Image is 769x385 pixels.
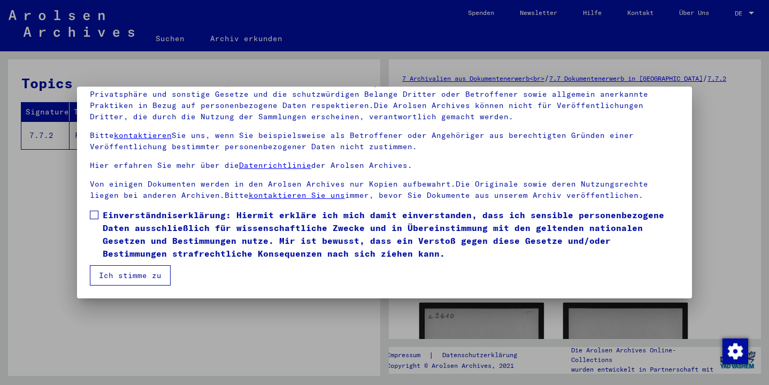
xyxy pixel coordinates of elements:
[90,66,679,122] p: Bitte beachten Sie, dass dieses Portal über NS - Verfolgte sensible Daten zu identifizierten oder...
[722,338,748,364] div: Zustimmung ändern
[249,190,345,200] a: kontaktieren Sie uns
[103,209,679,260] span: Einverständniserklärung: Hiermit erkläre ich mich damit einverstanden, dass ich sensible personen...
[722,338,748,364] img: Zustimmung ändern
[114,130,172,140] a: kontaktieren
[90,130,679,152] p: Bitte Sie uns, wenn Sie beispielsweise als Betroffener oder Angehöriger aus berechtigten Gründen ...
[239,160,311,170] a: Datenrichtlinie
[90,265,171,286] button: Ich stimme zu
[90,160,679,171] p: Hier erfahren Sie mehr über die der Arolsen Archives.
[90,179,679,201] p: Von einigen Dokumenten werden in den Arolsen Archives nur Kopien aufbewahrt.Die Originale sowie d...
